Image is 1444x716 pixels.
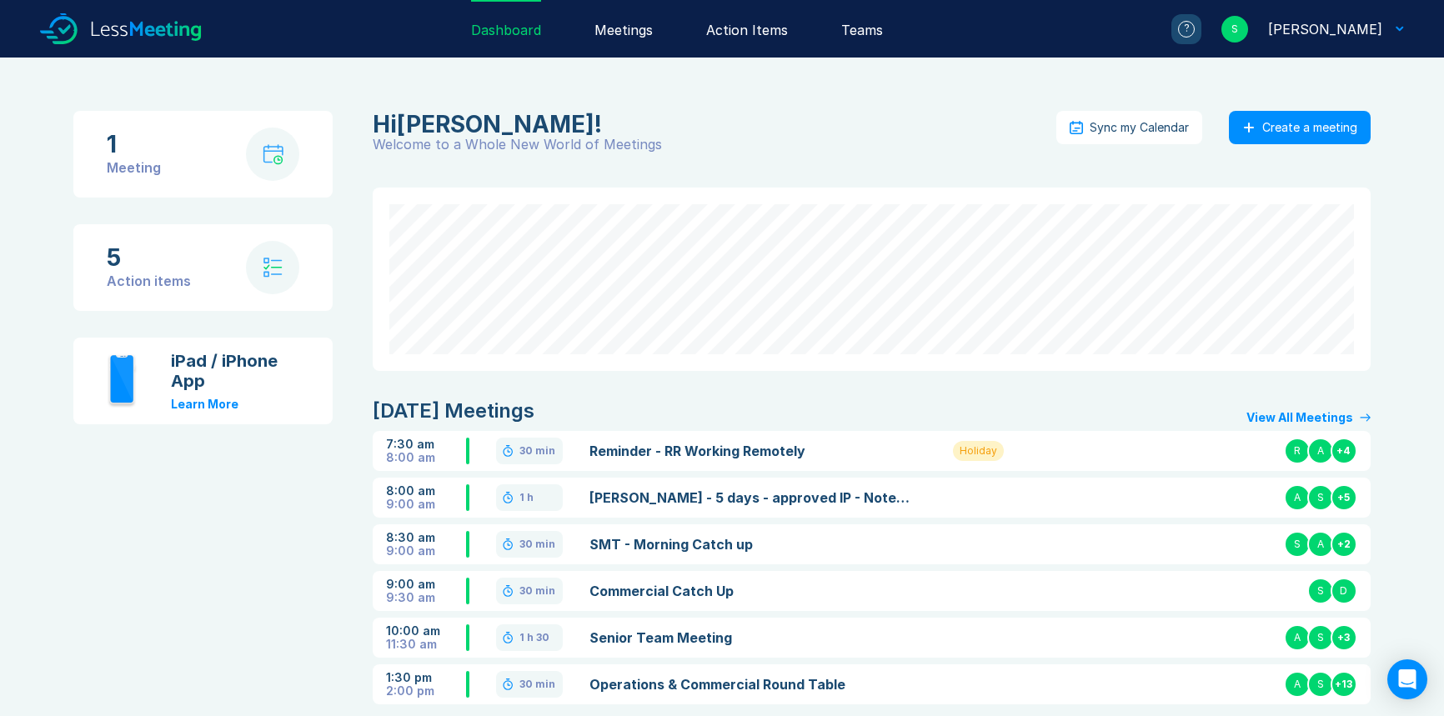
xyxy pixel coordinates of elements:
[953,441,1004,461] div: Holiday
[107,131,161,158] div: 1
[1307,484,1334,511] div: S
[1151,14,1201,44] a: ?
[519,631,549,644] div: 1 h 30
[373,138,1056,151] div: Welcome to a Whole New World of Meetings
[386,438,466,451] div: 7:30 am
[386,684,466,698] div: 2:00 pm
[373,111,1046,138] div: Scott Drewery
[386,624,466,638] div: 10:00 am
[1090,121,1189,134] div: Sync my Calendar
[1221,16,1248,43] div: S
[263,144,283,165] img: calendar-with-clock.svg
[589,488,913,508] a: [PERSON_NAME] - 5 days - approved IP - Noted IP
[519,584,555,598] div: 30 min
[386,591,466,604] div: 9:30 am
[1307,531,1334,558] div: A
[171,351,299,391] div: iPad / iPhone App
[589,628,913,648] a: Senior Team Meeting
[1331,484,1357,511] div: + 5
[1307,671,1334,698] div: S
[107,158,161,178] div: Meeting
[107,271,191,291] div: Action items
[1284,438,1311,464] div: R
[519,678,555,691] div: 30 min
[1262,121,1357,134] div: Create a meeting
[1331,438,1357,464] div: + 4
[519,538,555,551] div: 30 min
[1229,111,1371,144] button: Create a meeting
[1331,671,1357,698] div: + 13
[1331,578,1357,604] div: D
[1387,659,1427,699] div: Open Intercom Messenger
[386,671,466,684] div: 1:30 pm
[386,578,466,591] div: 9:00 am
[589,581,913,601] a: Commercial Catch Up
[519,491,534,504] div: 1 h
[386,531,466,544] div: 8:30 am
[589,534,913,554] a: SMT - Morning Catch up
[519,444,555,458] div: 30 min
[1307,438,1334,464] div: A
[1307,624,1334,651] div: S
[1246,411,1353,424] div: View All Meetings
[1056,111,1202,144] button: Sync my Calendar
[1284,531,1311,558] div: S
[263,258,283,278] img: check-list.svg
[373,398,534,424] div: [DATE] Meetings
[386,544,466,558] div: 9:00 am
[589,441,913,461] a: Reminder - RR Working Remotely
[589,674,913,694] a: Operations & Commercial Round Table
[1331,531,1357,558] div: + 2
[1284,484,1311,511] div: A
[1268,19,1382,39] div: Scott Drewery
[1284,671,1311,698] div: A
[1284,624,1311,651] div: A
[1331,624,1357,651] div: + 3
[386,451,466,464] div: 8:00 am
[171,397,238,411] a: Learn More
[107,353,138,408] img: iphone.svg
[386,638,466,651] div: 11:30 am
[1246,411,1371,424] a: View All Meetings
[386,484,466,498] div: 8:00 am
[386,498,466,511] div: 9:00 am
[1307,578,1334,604] div: S
[1178,21,1195,38] div: ?
[107,244,191,271] div: 5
